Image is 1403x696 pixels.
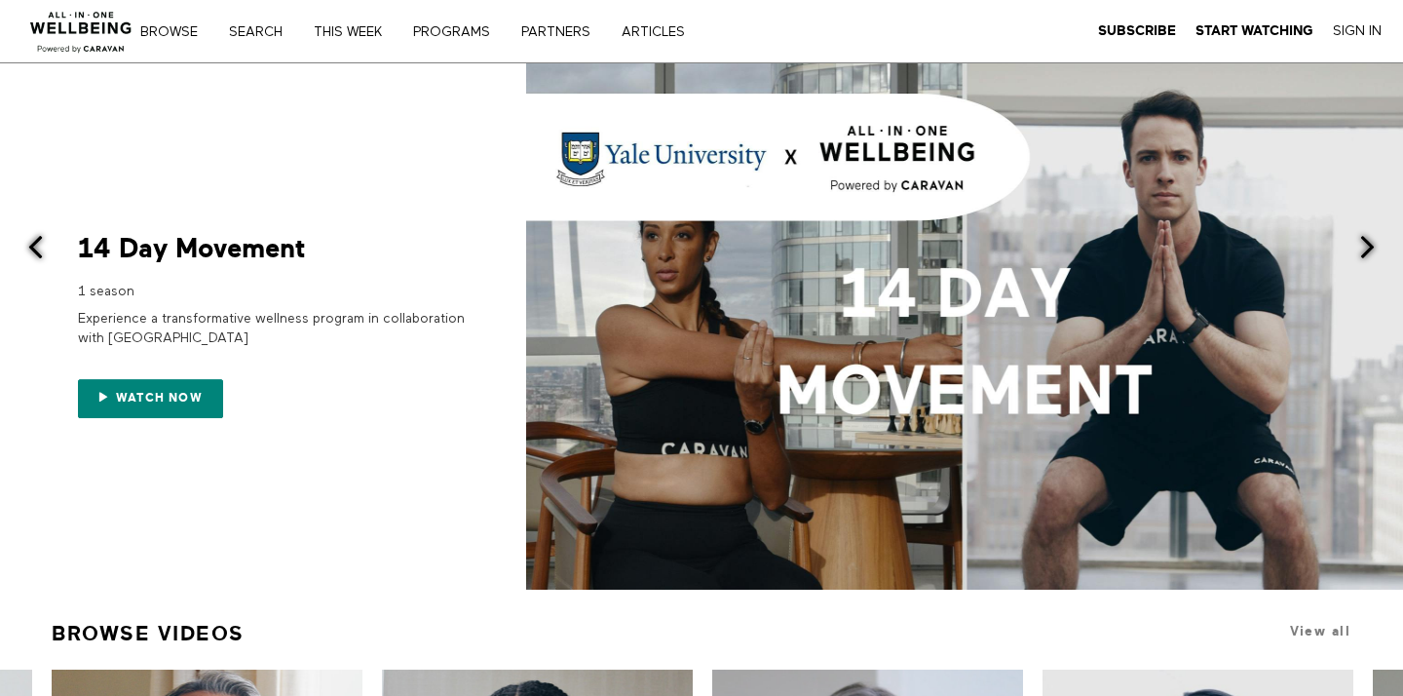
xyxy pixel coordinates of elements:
a: PROGRAMS [406,25,511,39]
nav: Primary [154,21,725,41]
a: View all [1290,624,1350,638]
a: ARTICLES [615,25,705,39]
a: Subscribe [1098,22,1176,40]
strong: Subscribe [1098,23,1176,38]
a: Search [222,25,303,39]
a: Browse [133,25,218,39]
a: Sign In [1333,22,1382,40]
a: PARTNERS [514,25,611,39]
strong: Start Watching [1195,23,1313,38]
a: Start Watching [1195,22,1313,40]
a: Browse Videos [52,613,245,654]
a: THIS WEEK [307,25,402,39]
